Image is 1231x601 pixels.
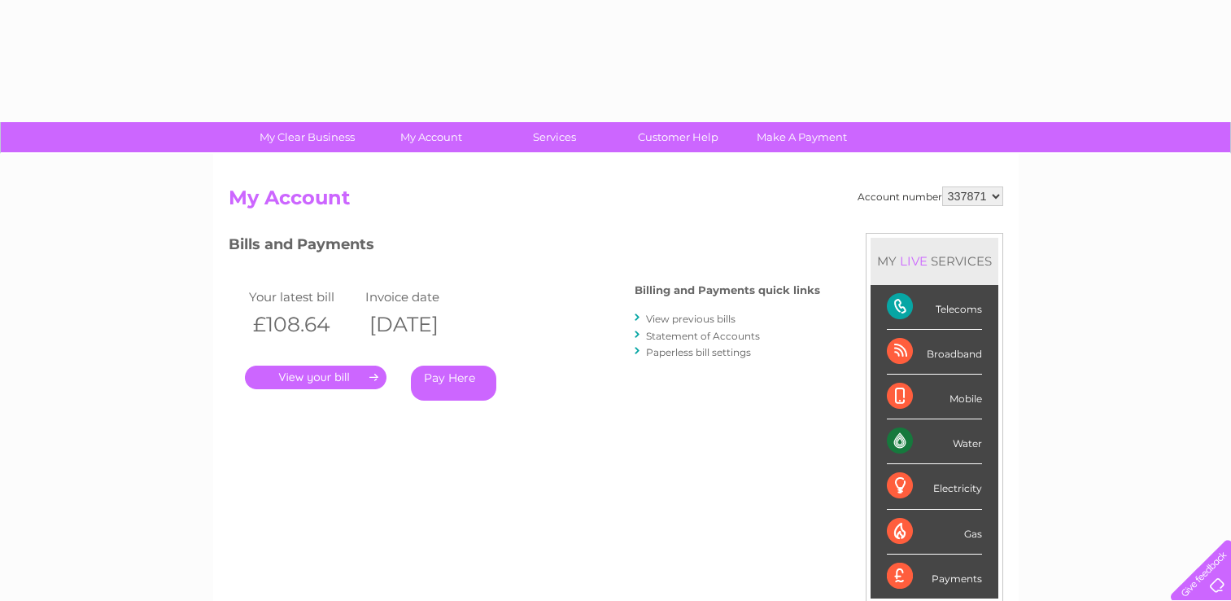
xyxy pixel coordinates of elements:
[646,346,751,358] a: Paperless bill settings
[245,366,386,389] a: .
[735,122,869,152] a: Make A Payment
[361,308,478,341] th: [DATE]
[887,330,982,375] div: Broadband
[611,122,745,152] a: Customer Help
[887,464,982,509] div: Electricity
[887,285,982,330] div: Telecoms
[887,510,982,555] div: Gas
[897,253,931,269] div: LIVE
[887,555,982,599] div: Payments
[858,186,1003,206] div: Account number
[245,286,362,308] td: Your latest bill
[646,330,760,342] a: Statement of Accounts
[361,286,478,308] td: Invoice date
[411,366,496,401] a: Pay Here
[229,233,820,261] h3: Bills and Payments
[245,308,362,341] th: £108.64
[364,122,498,152] a: My Account
[487,122,622,152] a: Services
[229,186,1003,217] h2: My Account
[887,375,982,419] div: Mobile
[240,122,374,152] a: My Clear Business
[871,238,998,284] div: MY SERVICES
[635,284,820,296] h4: Billing and Payments quick links
[646,313,736,325] a: View previous bills
[887,419,982,464] div: Water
